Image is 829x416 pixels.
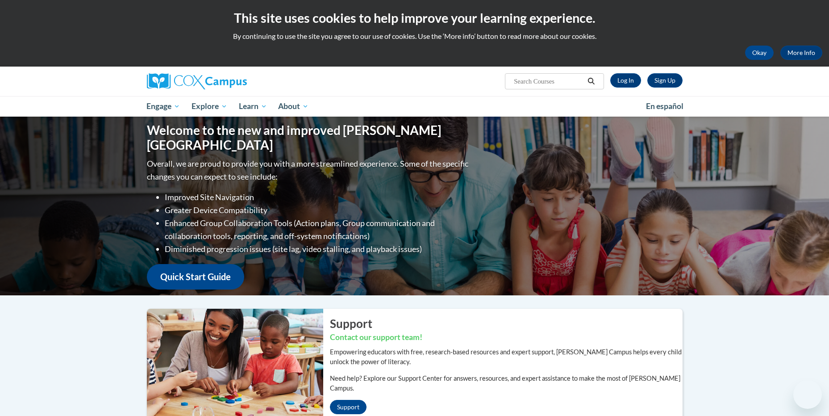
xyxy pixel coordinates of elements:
h2: This site uses cookies to help improve your learning experience. [7,9,822,27]
li: Enhanced Group Collaboration Tools (Action plans, Group communication and collaboration tools, re... [165,217,471,243]
a: Engage [141,96,186,117]
a: More Info [780,46,822,60]
iframe: Button to launch messaging window [793,380,822,409]
p: Empowering educators with free, research-based resources and expert support, [PERSON_NAME] Campus... [330,347,683,367]
p: Need help? Explore our Support Center for answers, resources, and expert assistance to make the m... [330,374,683,393]
li: Greater Device Compatibility [165,204,471,217]
li: Improved Site Navigation [165,191,471,204]
button: Okay [745,46,774,60]
a: Log In [610,73,641,88]
a: Cox Campus [147,73,317,89]
span: About [278,101,308,112]
p: By continuing to use the site you agree to our use of cookies. Use the ‘More info’ button to read... [7,31,822,41]
a: Support [330,400,367,414]
a: Quick Start Guide [147,264,244,290]
span: En español [646,101,683,111]
span: Engage [146,101,180,112]
a: Register [647,73,683,88]
h3: Contact our support team! [330,332,683,343]
input: Search Courses [513,76,584,87]
h1: Welcome to the new and improved [PERSON_NAME][GEOGRAPHIC_DATA] [147,123,471,153]
li: Diminished progression issues (site lag, video stalling, and playback issues) [165,243,471,256]
a: Learn [233,96,273,117]
img: Cox Campus [147,73,247,89]
p: Overall, we are proud to provide you with a more streamlined experience. Some of the specific cha... [147,157,471,183]
a: En español [640,97,689,116]
a: Explore [186,96,233,117]
span: Learn [239,101,267,112]
a: About [272,96,314,117]
div: Main menu [133,96,696,117]
span: Explore [192,101,227,112]
button: Search [584,76,598,87]
h2: Support [330,315,683,332]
